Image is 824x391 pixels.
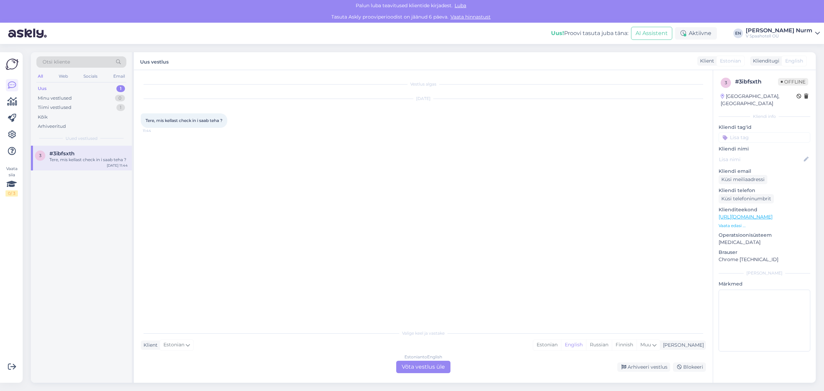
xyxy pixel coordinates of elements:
label: Uus vestlus [140,56,169,66]
a: Vaata hinnastust [448,14,493,20]
div: Web [57,72,69,81]
p: Chrome [TECHNICAL_ID] [719,256,810,263]
div: 0 / 3 [5,190,18,197]
div: Arhiveeri vestlus [617,362,670,372]
span: Estonian [720,57,741,65]
b: Uus! [551,30,564,36]
p: Vaata edasi ... [719,223,810,229]
p: Brauser [719,249,810,256]
p: Kliendi tag'id [719,124,810,131]
p: Kliendi telefon [719,187,810,194]
div: Valige keel ja vastake [141,330,706,336]
div: V Spaahotell OÜ [746,33,812,39]
span: English [785,57,803,65]
div: Klient [697,57,714,65]
span: 11:44 [143,128,169,133]
p: [MEDICAL_DATA] [719,239,810,246]
div: English [561,340,586,350]
p: Klienditeekond [719,206,810,213]
div: Küsi meiliaadressi [719,175,767,184]
div: Tiimi vestlused [38,104,71,111]
div: Estonian to English [404,354,442,360]
span: #3ibfsxth [49,150,75,157]
div: Küsi telefoninumbrit [719,194,774,203]
div: Email [112,72,126,81]
div: Aktiivne [675,27,717,40]
div: [DATE] 11:44 [107,163,128,168]
div: 1 [116,85,125,92]
span: Otsi kliente [43,58,70,66]
div: [PERSON_NAME] Nurm [746,28,812,33]
div: Uus [38,85,47,92]
div: Blokeeri [673,362,706,372]
div: EN [733,29,743,38]
div: Minu vestlused [38,95,72,102]
div: Tere, mis kellast check in i saab teha ? [49,157,128,163]
div: Arhiveeritud [38,123,66,130]
div: Kliendi info [719,113,810,120]
span: Muu [640,342,651,348]
span: Luba [453,2,468,9]
span: Uued vestlused [66,135,98,142]
input: Lisa tag [719,132,810,143]
div: 1 [116,104,125,111]
div: Kõik [38,114,48,121]
span: Tere, mis kellast check in i saab teha ? [146,118,222,123]
p: Märkmed [719,280,810,288]
div: Proovi tasuta juba täna: [551,29,628,37]
div: [DATE] [141,96,706,102]
div: Russian [586,340,612,350]
div: Klient [141,342,158,349]
div: [GEOGRAPHIC_DATA], [GEOGRAPHIC_DATA] [721,93,797,107]
span: Estonian [163,341,184,349]
div: Võta vestlus üle [396,361,450,373]
a: [URL][DOMAIN_NAME] [719,214,772,220]
div: Vestlus algas [141,81,706,87]
p: Kliendi email [719,168,810,175]
img: Askly Logo [5,58,19,71]
span: 3 [39,153,42,158]
span: Offline [778,78,808,86]
div: Vaata siia [5,166,18,197]
div: # 3ibfsxth [735,78,778,86]
div: Klienditugi [750,57,779,65]
div: 0 [115,95,125,102]
div: Estonian [533,340,561,350]
div: Socials [82,72,99,81]
p: Operatsioonisüsteem [719,232,810,239]
div: All [36,72,44,81]
div: [PERSON_NAME] [719,270,810,276]
input: Lisa nimi [719,156,802,163]
div: [PERSON_NAME] [660,342,704,349]
button: AI Assistent [631,27,672,40]
span: 3 [725,80,727,85]
div: Finnish [612,340,637,350]
a: [PERSON_NAME] NurmV Spaahotell OÜ [746,28,820,39]
p: Kliendi nimi [719,145,810,153]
